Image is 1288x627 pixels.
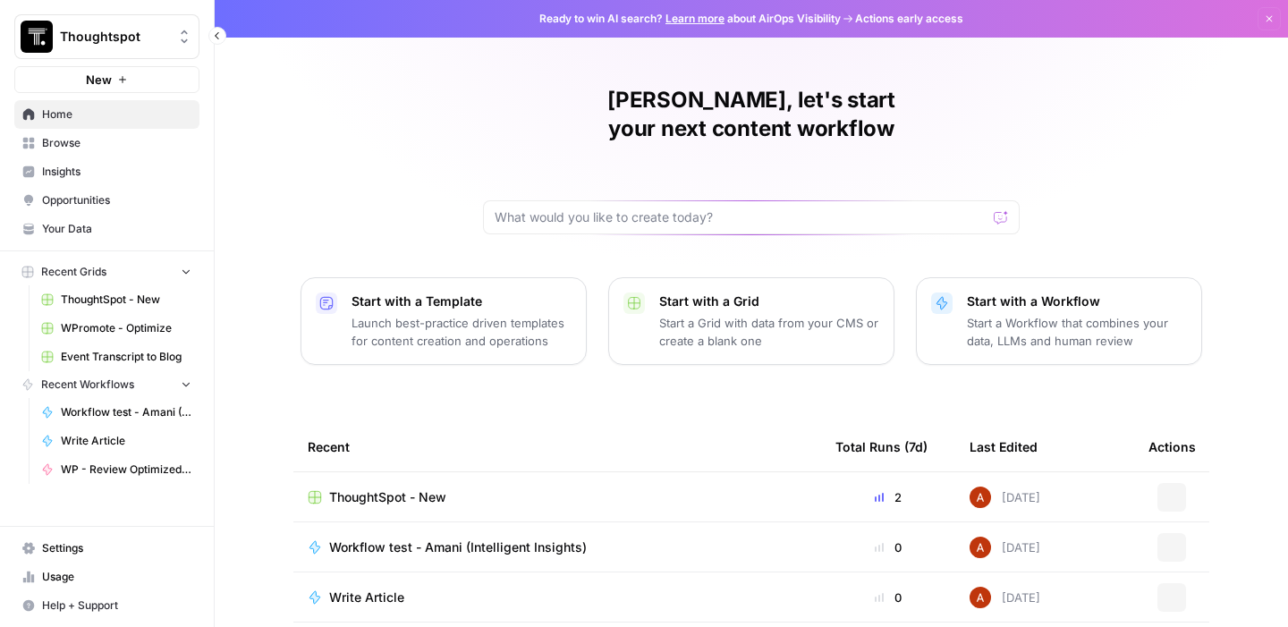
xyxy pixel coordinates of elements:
span: Ready to win AI search? about AirOps Visibility [539,11,841,27]
button: New [14,66,199,93]
img: vrq4y4cr1c7o18g7bic8abpwgxlg [970,487,991,508]
a: ThoughtSpot - New [308,488,807,506]
button: Recent Grids [14,258,199,285]
span: Insights [42,164,191,180]
button: Recent Workflows [14,371,199,398]
span: Event Transcript to Blog [61,349,191,365]
a: Workflow test - Amani (Intelligent Insights) [33,398,199,427]
h1: [PERSON_NAME], let's start your next content workflow [483,86,1020,143]
p: Start a Grid with data from your CMS or create a blank one [659,314,879,350]
img: Thoughtspot Logo [21,21,53,53]
span: Recent Grids [41,264,106,280]
div: 2 [835,488,941,506]
a: ThoughtSpot - New [33,285,199,314]
a: Opportunities [14,186,199,215]
span: Write Article [61,433,191,449]
a: WP - Review Optimized Article [33,455,199,484]
span: Write Article [329,589,404,606]
div: 0 [835,589,941,606]
button: Start with a WorkflowStart a Workflow that combines your data, LLMs and human review [916,277,1202,365]
span: Browse [42,135,191,151]
a: Write Article [308,589,807,606]
a: Write Article [33,427,199,455]
button: Workspace: Thoughtspot [14,14,199,59]
p: Start with a Workflow [967,292,1187,310]
button: Help + Support [14,591,199,620]
div: Last Edited [970,422,1038,471]
span: WPromote - Optimize [61,320,191,336]
img: vrq4y4cr1c7o18g7bic8abpwgxlg [970,587,991,608]
p: Start a Workflow that combines your data, LLMs and human review [967,314,1187,350]
a: Settings [14,534,199,563]
a: Learn more [665,12,724,25]
a: Insights [14,157,199,186]
span: Settings [42,540,191,556]
div: 0 [835,538,941,556]
span: Help + Support [42,597,191,614]
a: WPromote - Optimize [33,314,199,343]
p: Start with a Template [352,292,572,310]
p: Start with a Grid [659,292,879,310]
div: Total Runs (7d) [835,422,928,471]
a: Event Transcript to Blog [33,343,199,371]
a: Browse [14,129,199,157]
button: Start with a GridStart a Grid with data from your CMS or create a blank one [608,277,894,365]
button: Start with a TemplateLaunch best-practice driven templates for content creation and operations [301,277,587,365]
span: Your Data [42,221,191,237]
img: vrq4y4cr1c7o18g7bic8abpwgxlg [970,537,991,558]
a: Your Data [14,215,199,243]
span: Home [42,106,191,123]
div: [DATE] [970,587,1040,608]
span: Usage [42,569,191,585]
div: Recent [308,422,807,471]
span: Workflow test - Amani (Intelligent Insights) [329,538,587,556]
span: Opportunities [42,192,191,208]
a: Usage [14,563,199,591]
span: Recent Workflows [41,377,134,393]
div: [DATE] [970,487,1040,508]
span: WP - Review Optimized Article [61,462,191,478]
span: ThoughtSpot - New [61,292,191,308]
span: Actions early access [855,11,963,27]
span: New [86,71,112,89]
input: What would you like to create today? [495,208,987,226]
span: Workflow test - Amani (Intelligent Insights) [61,404,191,420]
a: Home [14,100,199,129]
span: ThoughtSpot - New [329,488,446,506]
p: Launch best-practice driven templates for content creation and operations [352,314,572,350]
a: Workflow test - Amani (Intelligent Insights) [308,538,807,556]
span: Thoughtspot [60,28,168,46]
div: [DATE] [970,537,1040,558]
div: Actions [1148,422,1196,471]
